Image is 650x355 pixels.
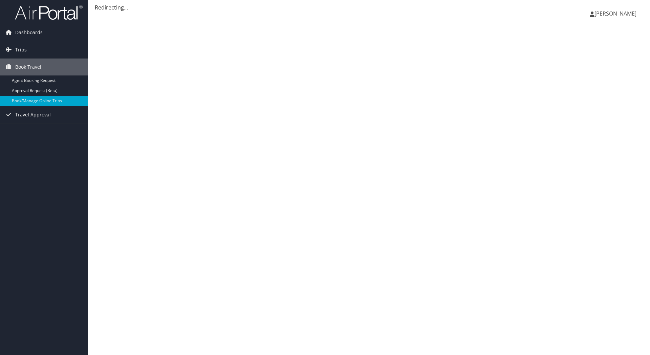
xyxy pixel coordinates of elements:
[590,3,643,24] a: [PERSON_NAME]
[15,41,27,58] span: Trips
[15,4,83,20] img: airportal-logo.png
[15,24,43,41] span: Dashboards
[95,3,643,12] div: Redirecting...
[594,10,636,17] span: [PERSON_NAME]
[15,59,41,75] span: Book Travel
[15,106,51,123] span: Travel Approval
